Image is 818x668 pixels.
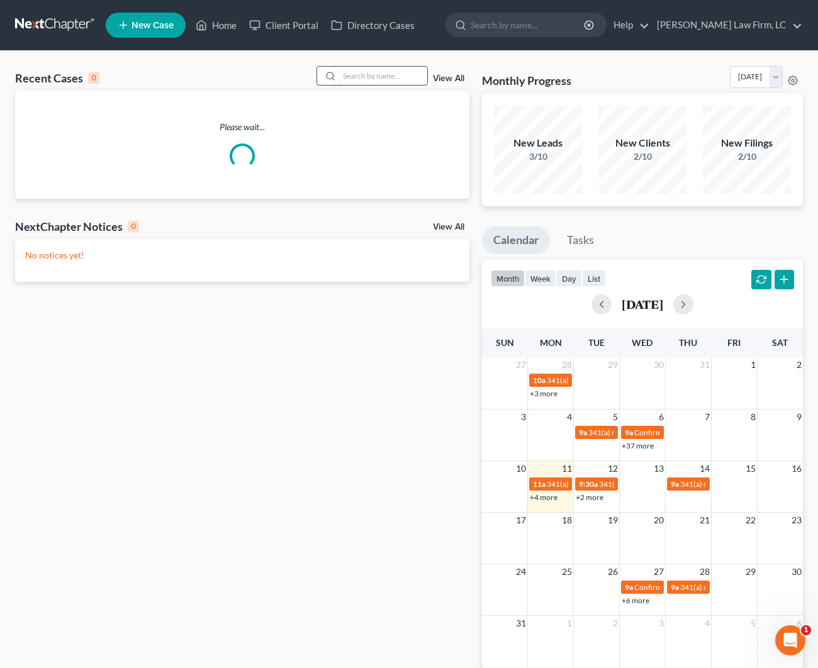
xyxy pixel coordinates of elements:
[482,73,571,88] h3: Monthly Progress
[607,564,619,579] span: 26
[795,616,803,631] span: 6
[658,409,665,425] span: 6
[566,409,573,425] span: 4
[653,513,665,528] span: 20
[698,461,711,476] span: 14
[15,70,99,86] div: Recent Cases
[634,582,777,592] span: Confirmation hearing for [PERSON_NAME]
[703,409,711,425] span: 7
[790,564,803,579] span: 30
[703,616,711,631] span: 4
[651,14,802,36] a: [PERSON_NAME] Law Firm, LC
[607,14,649,36] a: Help
[744,513,757,528] span: 22
[588,337,605,348] span: Tue
[491,270,525,287] button: month
[703,150,791,163] div: 2/10
[547,376,668,385] span: 341(a) meeting for [PERSON_NAME]
[622,441,654,450] a: +37 more
[525,270,556,287] button: week
[88,72,99,84] div: 0
[653,564,665,579] span: 27
[556,270,582,287] button: day
[520,409,527,425] span: 3
[325,14,421,36] a: Directory Cases
[561,564,573,579] span: 25
[579,479,598,489] span: 9:30a
[515,513,527,528] span: 17
[515,564,527,579] span: 24
[795,357,803,372] span: 2
[653,357,665,372] span: 30
[576,493,603,502] a: +2 more
[625,582,633,592] span: 9a
[790,461,803,476] span: 16
[749,409,757,425] span: 8
[607,513,619,528] span: 19
[579,428,587,437] span: 9a
[653,461,665,476] span: 13
[496,337,514,348] span: Sun
[189,14,243,36] a: Home
[566,616,573,631] span: 1
[433,223,464,231] a: View All
[612,616,619,631] span: 2
[540,337,562,348] span: Mon
[698,513,711,528] span: 21
[599,479,720,489] span: 341(a) meeting for [PERSON_NAME]
[744,564,757,579] span: 29
[703,136,791,150] div: New Filings
[671,479,679,489] span: 9a
[679,337,697,348] span: Thu
[15,219,139,234] div: NextChapter Notices
[533,479,546,489] span: 11a
[749,616,757,631] span: 5
[680,582,802,592] span: 341(a) meeting for [PERSON_NAME]
[625,428,633,437] span: 9a
[530,493,557,502] a: +4 more
[561,357,573,372] span: 28
[515,461,527,476] span: 10
[494,136,582,150] div: New Leads
[530,389,557,398] a: +3 more
[698,357,711,372] span: 31
[801,625,811,635] span: 1
[775,625,805,655] iframe: Intercom live chat
[598,136,686,150] div: New Clients
[515,616,527,631] span: 31
[588,428,710,437] span: 341(a) meeting for [PERSON_NAME]
[632,337,653,348] span: Wed
[128,221,139,232] div: 0
[671,582,679,592] span: 9a
[698,564,711,579] span: 28
[533,376,546,385] span: 10a
[582,270,606,287] button: list
[772,337,788,348] span: Sat
[433,74,464,83] a: View All
[598,150,686,163] div: 2/10
[658,616,665,631] span: 3
[607,461,619,476] span: 12
[494,150,582,163] div: 3/10
[482,226,550,254] a: Calendar
[25,249,459,262] p: No notices yet!
[132,21,174,30] span: New Case
[622,298,663,311] h2: [DATE]
[634,428,777,437] span: Confirmation hearing for [PERSON_NAME]
[680,479,802,489] span: 341(a) meeting for [PERSON_NAME]
[749,357,757,372] span: 1
[547,479,676,489] span: 341(a) meeting for D'[PERSON_NAME]
[243,14,325,36] a: Client Portal
[790,513,803,528] span: 23
[561,461,573,476] span: 11
[795,409,803,425] span: 9
[15,121,469,133] p: Please wait...
[561,513,573,528] span: 18
[622,596,649,605] a: +6 more
[515,357,527,372] span: 27
[556,226,605,254] a: Tasks
[339,67,427,85] input: Search by name...
[607,357,619,372] span: 29
[727,337,741,348] span: Fri
[744,461,757,476] span: 15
